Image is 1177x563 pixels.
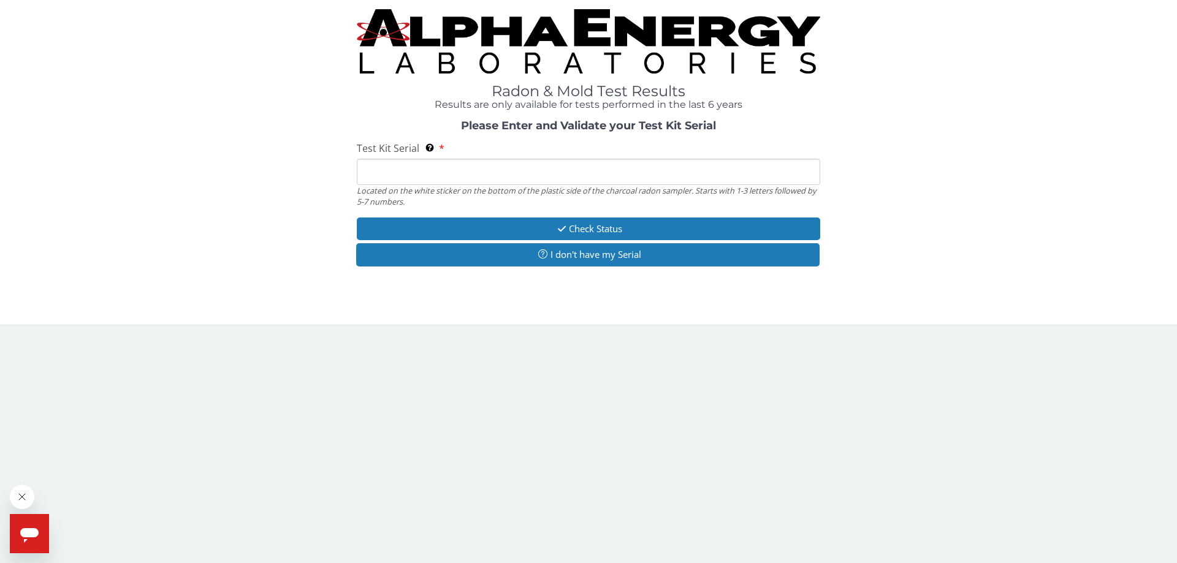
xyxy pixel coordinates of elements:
[357,9,820,74] img: TightCrop.jpg
[357,217,820,240] button: Check Status
[356,243,820,266] button: I don't have my Serial
[461,119,716,132] strong: Please Enter and Validate your Test Kit Serial
[357,142,419,155] span: Test Kit Serial
[357,83,820,99] h1: Radon & Mold Test Results
[10,485,34,509] iframe: Close message
[357,99,820,110] h4: Results are only available for tests performed in the last 6 years
[7,9,27,18] span: Help
[10,514,49,553] iframe: Button to launch messaging window
[357,185,820,208] div: Located on the white sticker on the bottom of the plastic side of the charcoal radon sampler. Sta...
